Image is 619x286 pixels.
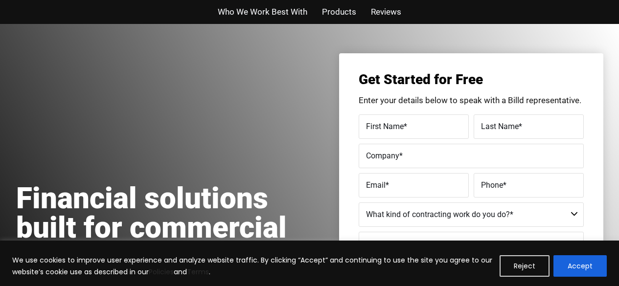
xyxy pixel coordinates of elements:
a: Policies [149,267,174,277]
a: Terms [187,267,209,277]
p: We use cookies to improve user experience and analyze website traffic. By clicking “Accept” and c... [12,254,492,278]
h1: Financial solutions built for commercial subcontractors [16,184,310,272]
span: Company [366,151,399,160]
h3: Get Started for Free [359,73,584,87]
a: Products [322,5,356,19]
button: Accept [553,255,607,277]
span: Email [366,180,386,189]
a: Who We Work Best With [218,5,307,19]
p: Enter your details below to speak with a Billd representative. [359,96,584,105]
span: Last Name [481,121,519,131]
a: Reviews [371,5,401,19]
button: Reject [500,255,550,277]
span: First Name [366,121,404,131]
span: Phone [481,180,503,189]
